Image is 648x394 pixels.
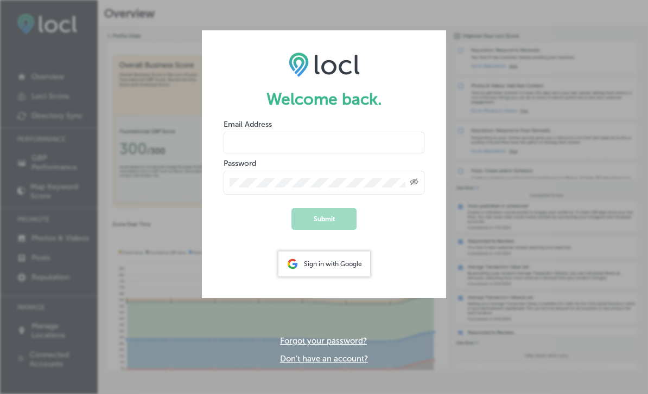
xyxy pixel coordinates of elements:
[278,251,370,276] div: Sign in with Google
[280,336,367,346] a: Forgot your password?
[291,208,357,230] button: Submit
[224,120,272,129] label: Email Address
[224,159,256,168] label: Password
[224,89,424,109] h1: Welcome back.
[410,178,418,188] span: Toggle password visibility
[289,52,360,77] img: LOCL logo
[280,354,368,364] a: Don't have an account?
